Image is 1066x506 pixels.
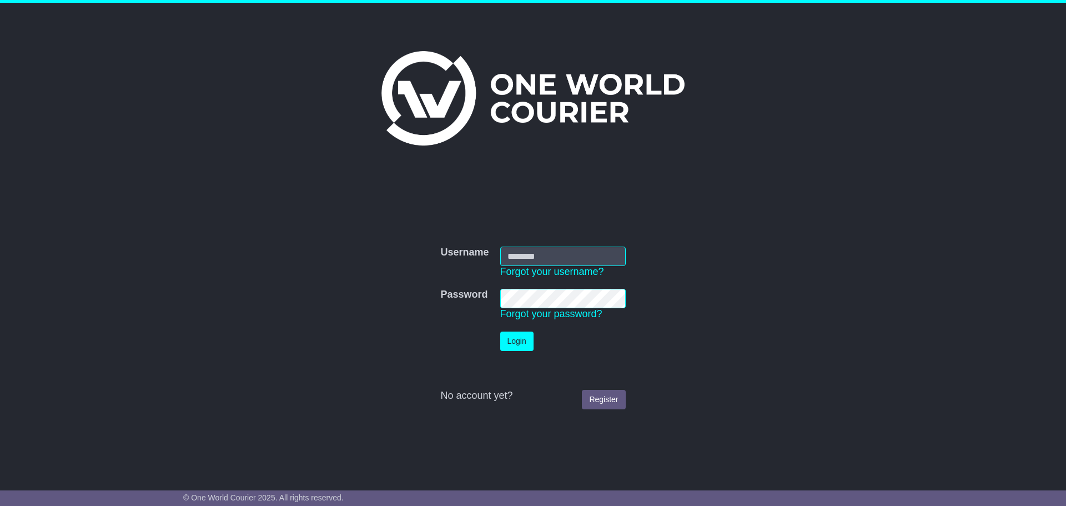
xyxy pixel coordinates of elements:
a: Forgot your password? [500,308,602,319]
label: Username [440,247,489,259]
button: Login [500,332,534,351]
a: Forgot your username? [500,266,604,277]
div: No account yet? [440,390,625,402]
img: One World [381,51,685,146]
label: Password [440,289,487,301]
span: © One World Courier 2025. All rights reserved. [183,493,344,502]
a: Register [582,390,625,409]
